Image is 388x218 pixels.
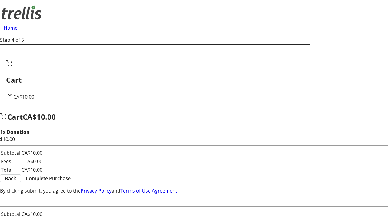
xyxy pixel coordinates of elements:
td: CA$10.00 [21,166,43,174]
td: Total [1,166,21,174]
td: Subtotal [1,210,21,218]
span: CA$10.00 [23,112,56,122]
td: CA$10.00 [21,210,43,218]
span: Cart [7,112,23,122]
div: CartCA$10.00 [6,59,382,101]
span: Back [5,175,16,182]
a: Terms of Use Agreement [120,187,177,194]
span: Complete Purchase [26,175,71,182]
button: Complete Purchase [21,175,75,182]
h2: Cart [6,74,382,85]
a: Privacy Policy [81,187,112,194]
td: CA$0.00 [21,157,43,165]
td: Subtotal [1,149,21,157]
td: CA$10.00 [21,149,43,157]
span: CA$10.00 [13,94,34,100]
td: Fees [1,157,21,165]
